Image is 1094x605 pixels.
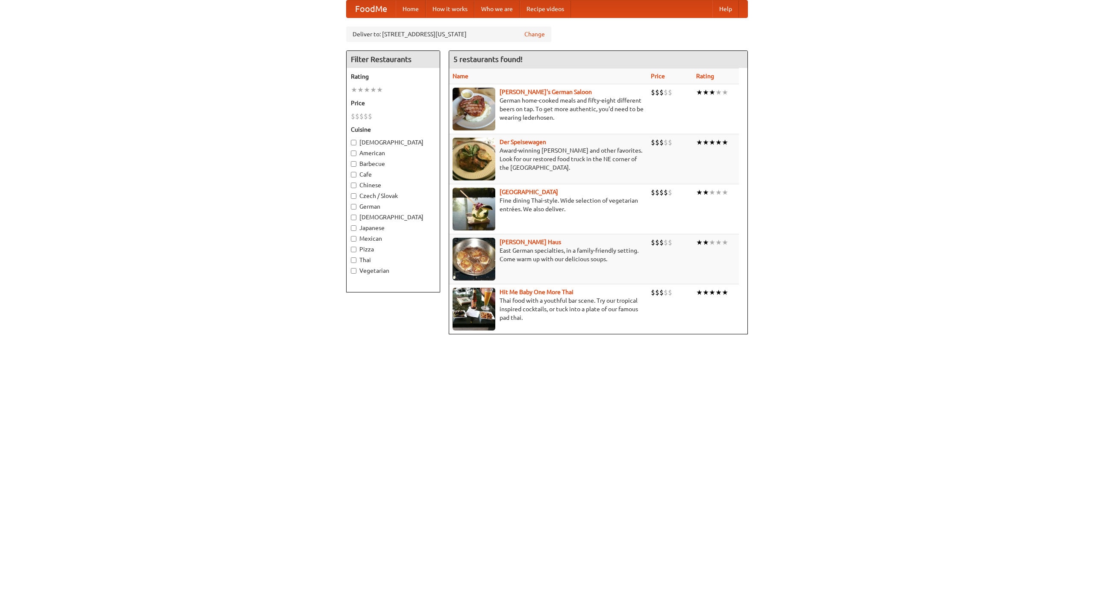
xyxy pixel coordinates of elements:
[709,288,715,297] li: ★
[668,238,672,247] li: $
[453,55,523,63] ng-pluralize: 5 restaurants found!
[722,238,728,247] li: ★
[351,236,356,242] input: Mexican
[664,238,668,247] li: $
[664,188,668,197] li: $
[453,188,495,230] img: satay.jpg
[453,138,495,180] img: speisewagen.jpg
[351,99,435,107] h5: Price
[351,257,356,263] input: Thai
[351,181,435,189] label: Chinese
[351,247,356,252] input: Pizza
[703,88,709,97] li: ★
[655,238,659,247] li: $
[453,73,468,80] a: Name
[696,88,703,97] li: ★
[364,85,370,94] li: ★
[351,266,435,275] label: Vegetarian
[474,0,520,18] a: Who we are
[696,288,703,297] li: ★
[351,151,356,156] input: American
[357,85,364,94] li: ★
[722,188,728,197] li: ★
[351,202,435,211] label: German
[703,288,709,297] li: ★
[655,88,659,97] li: $
[351,245,435,254] label: Pizza
[500,139,546,145] a: Der Speisewagen
[651,88,655,97] li: $
[351,112,355,121] li: $
[668,88,672,97] li: $
[500,239,561,245] a: [PERSON_NAME] Haus
[715,288,722,297] li: ★
[351,172,356,177] input: Cafe
[696,238,703,247] li: ★
[351,192,435,200] label: Czech / Slovak
[426,0,474,18] a: How it works
[500,189,558,195] a: [GEOGRAPHIC_DATA]
[351,170,435,179] label: Cafe
[651,188,655,197] li: $
[351,125,435,134] h5: Cuisine
[368,112,372,121] li: $
[453,88,495,130] img: esthers.jpg
[659,188,664,197] li: $
[655,288,659,297] li: $
[722,138,728,147] li: ★
[696,73,714,80] a: Rating
[376,85,383,94] li: ★
[453,146,644,172] p: Award-winning [PERSON_NAME] and other favorites. Look for our restored food truck in the NE corne...
[703,238,709,247] li: ★
[351,204,356,210] input: German
[651,73,665,80] a: Price
[351,183,356,188] input: Chinese
[351,85,357,94] li: ★
[722,88,728,97] li: ★
[500,89,592,95] a: [PERSON_NAME]'s German Saloon
[655,138,659,147] li: $
[722,288,728,297] li: ★
[715,188,722,197] li: ★
[696,138,703,147] li: ★
[655,188,659,197] li: $
[651,288,655,297] li: $
[668,138,672,147] li: $
[709,188,715,197] li: ★
[364,112,368,121] li: $
[709,138,715,147] li: ★
[664,288,668,297] li: $
[664,88,668,97] li: $
[712,0,739,18] a: Help
[351,234,435,243] label: Mexican
[715,138,722,147] li: ★
[524,30,545,38] a: Change
[351,140,356,145] input: [DEMOGRAPHIC_DATA]
[651,238,655,247] li: $
[351,149,435,157] label: American
[709,238,715,247] li: ★
[668,288,672,297] li: $
[351,138,435,147] label: [DEMOGRAPHIC_DATA]
[453,296,644,322] p: Thai food with a youthful bar scene. Try our tropical inspired cocktails, or tuck into a plate of...
[347,51,440,68] h4: Filter Restaurants
[355,112,359,121] li: $
[351,256,435,264] label: Thai
[351,215,356,220] input: [DEMOGRAPHIC_DATA]
[709,88,715,97] li: ★
[659,88,664,97] li: $
[703,188,709,197] li: ★
[396,0,426,18] a: Home
[453,288,495,331] img: babythai.jpg
[351,193,356,199] input: Czech / Slovak
[346,27,551,42] div: Deliver to: [STREET_ADDRESS][US_STATE]
[351,268,356,274] input: Vegetarian
[453,246,644,263] p: East German specialties, in a family-friendly setting. Come warm up with our delicious soups.
[351,159,435,168] label: Barbecue
[500,289,573,295] a: Hit Me Baby One More Thai
[351,224,435,232] label: Japanese
[359,112,364,121] li: $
